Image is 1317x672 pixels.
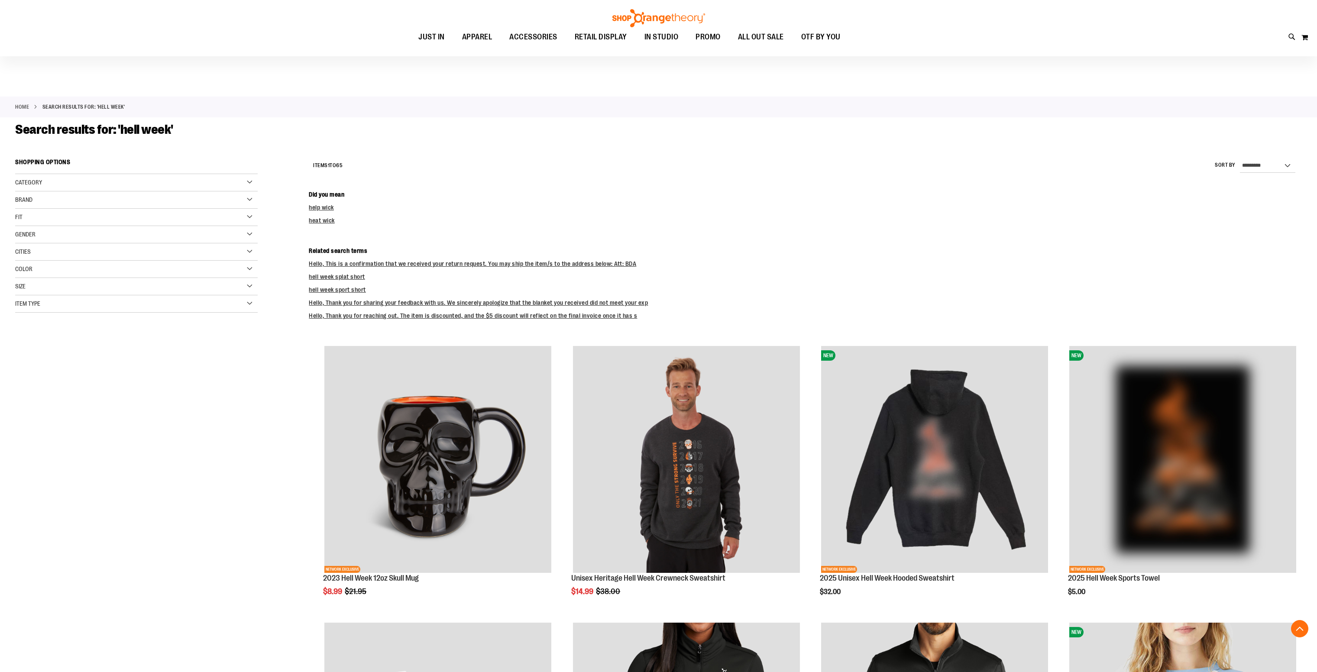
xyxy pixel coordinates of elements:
a: 2025 Unisex Hell Week Hooded Sweatshirt [820,574,955,582]
a: 2023 Hell Week 12oz Skull Mug [323,574,419,582]
a: Home [15,103,29,111]
a: hell week sport short [309,286,366,293]
span: NETWORK EXCLUSIVE [324,566,360,573]
a: Hello, This is a confirmation that we received your return request. You may ship the item/s to th... [309,260,636,267]
span: OTF BY YOU [801,27,841,47]
a: Unisex Heritage Hell Week Crewneck Sweatshirt [571,574,725,582]
span: NETWORK EXCLUSIVE [1069,566,1105,573]
div: product [1064,342,1302,618]
span: $8.99 [323,587,343,596]
h2: Items to [313,159,343,172]
span: NEW [1069,350,1084,361]
img: 2025 Hell Week Hooded Sweatshirt [821,346,1048,573]
span: $5.00 [1068,588,1087,596]
span: Item Type [15,300,40,307]
span: $14.99 [571,587,595,596]
span: $32.00 [820,588,842,596]
span: Gender [15,231,36,238]
span: IN STUDIO [644,27,679,47]
span: $38.00 [596,587,621,596]
span: 1 [328,162,330,168]
img: 2025 Hell Week Sports Towel [1069,346,1296,573]
label: Sort By [1215,162,1236,169]
div: product [319,342,557,618]
span: RETAIL DISPLAY [575,27,627,47]
img: Shop Orangetheory [611,9,706,27]
span: JUST IN [418,27,445,47]
span: NETWORK EXCLUSIVE [821,566,857,573]
span: PROMO [696,27,721,47]
div: product [815,342,1054,618]
span: NEW [821,350,835,361]
a: help wick [309,204,334,211]
strong: Search results for: 'hell week' [42,103,125,111]
span: Fit [15,213,23,220]
span: NEW [1069,627,1084,637]
span: Category [15,179,42,186]
span: Cities [15,248,31,255]
strong: Shopping Options [15,155,258,174]
a: 2025 Hell Week Sports TowelNEWNETWORK EXCLUSIVE [1068,346,1298,574]
div: product [567,342,805,618]
a: Hello, Thank you for sharing your feedback with us. We sincerely apologize that the blanket you r... [309,299,648,306]
a: heat wick [309,217,335,224]
a: 2025 Hell Week Sports Towel [1068,574,1160,582]
a: hell week splat short [309,273,365,280]
span: APPAREL [462,27,492,47]
button: Back To Top [1291,620,1308,637]
dt: Did you mean [309,190,1302,199]
dt: Related search terms [309,246,1302,255]
span: Brand [15,196,32,203]
img: Product image for Unisex Heritage Hell Week Crewneck Sweatshirt [573,346,800,573]
span: ALL OUT SALE [738,27,784,47]
a: Product image for Hell Week 12oz Skull MugNETWORK EXCLUSIVE [323,346,553,574]
span: $21.95 [345,587,368,596]
span: ACCESSORIES [509,27,557,47]
span: Search results for: 'hell week' [15,122,173,137]
a: 2025 Hell Week Hooded SweatshirtNEWNETWORK EXCLUSIVE [820,346,1049,574]
a: Product image for Unisex Heritage Hell Week Crewneck Sweatshirt [571,346,801,574]
span: 65 [336,162,343,168]
a: Hello, Thank you for reaching out. The item is discounted, and the $5 discount will reflect on th... [309,312,637,319]
span: Size [15,283,26,290]
img: Product image for Hell Week 12oz Skull Mug [324,346,551,573]
span: Color [15,265,32,272]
